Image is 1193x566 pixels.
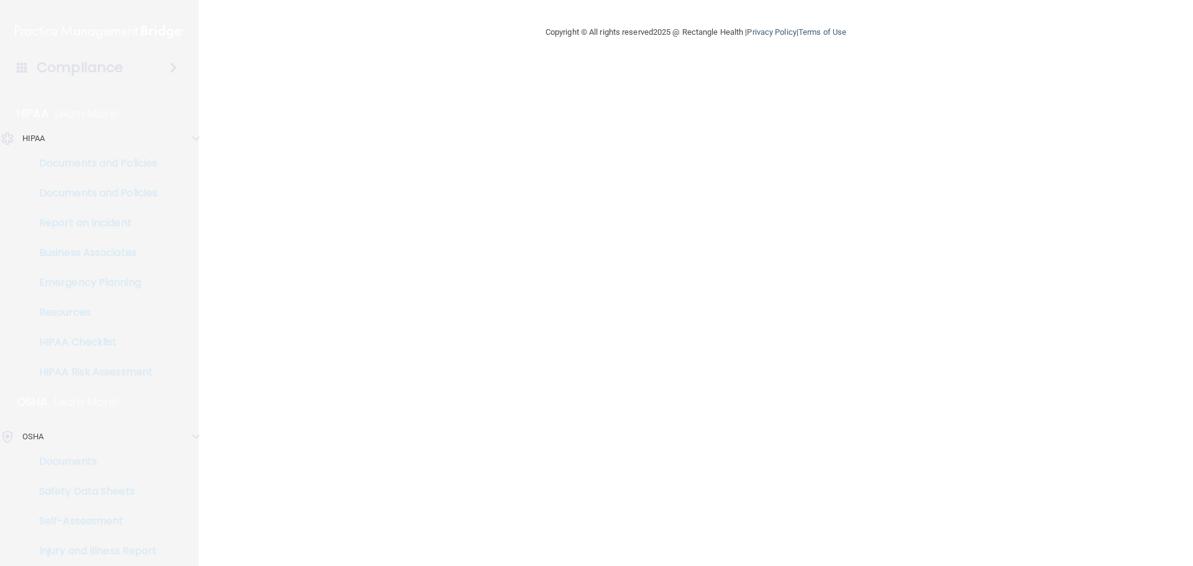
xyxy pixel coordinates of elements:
p: OSHA [22,429,43,444]
p: Safety Data Sheets [8,485,178,498]
p: Learn More! [55,106,121,121]
p: HIPAA Risk Assessment [8,366,178,378]
p: Documents and Policies [8,187,178,199]
p: Documents [8,455,178,468]
div: Copyright © All rights reserved 2025 @ Rectangle Health | | [469,12,923,52]
h4: Compliance [37,59,123,76]
a: Privacy Policy [747,27,796,37]
p: HIPAA Checklist [8,336,178,349]
p: Report an Incident [8,217,178,229]
p: OSHA [17,395,48,409]
p: Documents and Policies [8,157,178,170]
p: Learn More! [54,395,120,409]
p: Resources [8,306,178,319]
p: Self-Assessment [8,515,178,527]
a: Terms of Use [798,27,846,37]
p: Emergency Planning [8,276,178,289]
p: HIPAA [22,131,45,146]
img: PMB logo [15,19,184,44]
p: Injury and Illness Report [8,545,178,557]
p: Business Associates [8,247,178,259]
p: HIPAA [17,106,48,121]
